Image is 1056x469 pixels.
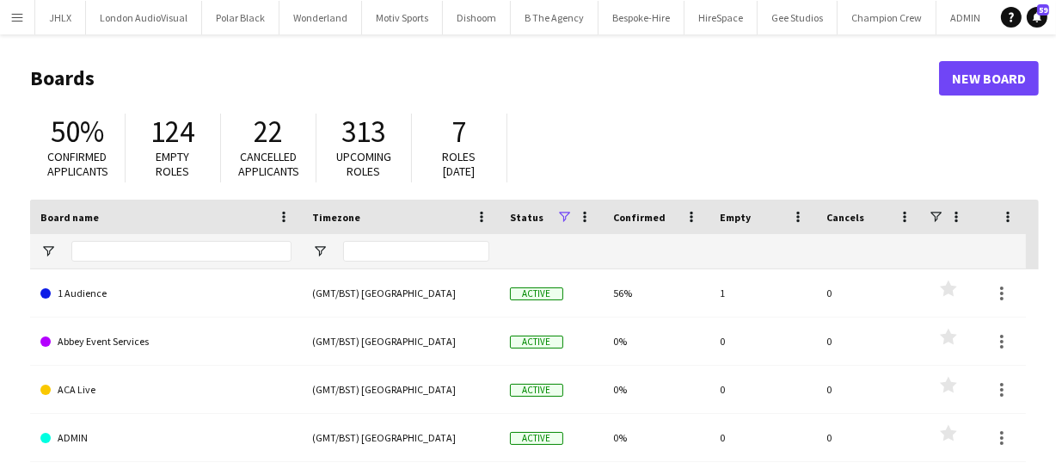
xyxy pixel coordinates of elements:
[816,318,923,365] div: 0
[599,1,685,34] button: Bespoke-Hire
[603,318,709,365] div: 0%
[71,241,292,262] input: Board name Filter Input
[86,1,202,34] button: London AudioVisual
[40,414,292,462] a: ADMIN
[685,1,758,34] button: HireSpace
[157,149,190,179] span: Empty roles
[312,244,328,259] button: Open Filter Menu
[510,384,563,397] span: Active
[816,414,923,461] div: 0
[40,318,292,366] a: Abbey Event Services
[35,1,86,34] button: JHLX
[838,1,936,34] button: Champion Crew
[343,241,489,262] input: Timezone Filter Input
[151,113,195,151] span: 124
[30,65,939,91] h1: Boards
[816,269,923,317] div: 0
[936,1,995,34] button: ADMIN
[510,211,543,224] span: Status
[613,211,666,224] span: Confirmed
[510,287,563,300] span: Active
[826,211,864,224] span: Cancels
[302,414,500,461] div: (GMT/BST) [GEOGRAPHIC_DATA]
[51,113,104,151] span: 50%
[816,366,923,413] div: 0
[603,269,709,317] div: 56%
[709,366,816,413] div: 0
[452,113,467,151] span: 7
[279,1,362,34] button: Wonderland
[40,269,292,318] a: 1 Audience
[709,414,816,461] div: 0
[758,1,838,34] button: Gee Studios
[443,149,476,179] span: Roles [DATE]
[302,366,500,413] div: (GMT/BST) [GEOGRAPHIC_DATA]
[40,211,99,224] span: Board name
[302,269,500,317] div: (GMT/BST) [GEOGRAPHIC_DATA]
[336,149,391,179] span: Upcoming roles
[302,318,500,365] div: (GMT/BST) [GEOGRAPHIC_DATA]
[40,366,292,414] a: ACA Live
[202,1,279,34] button: Polar Black
[510,336,563,349] span: Active
[603,414,709,461] div: 0%
[720,211,751,224] span: Empty
[362,1,443,34] button: Motiv Sports
[939,61,1039,96] a: New Board
[510,432,563,445] span: Active
[254,113,283,151] span: 22
[1037,4,1049,15] span: 59
[47,149,108,179] span: Confirmed applicants
[40,244,56,259] button: Open Filter Menu
[342,113,386,151] span: 313
[603,366,709,413] div: 0%
[511,1,599,34] button: B The Agency
[312,211,360,224] span: Timezone
[709,318,816,365] div: 0
[1027,7,1047,28] a: 59
[709,269,816,317] div: 1
[238,149,299,179] span: Cancelled applicants
[443,1,511,34] button: Dishoom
